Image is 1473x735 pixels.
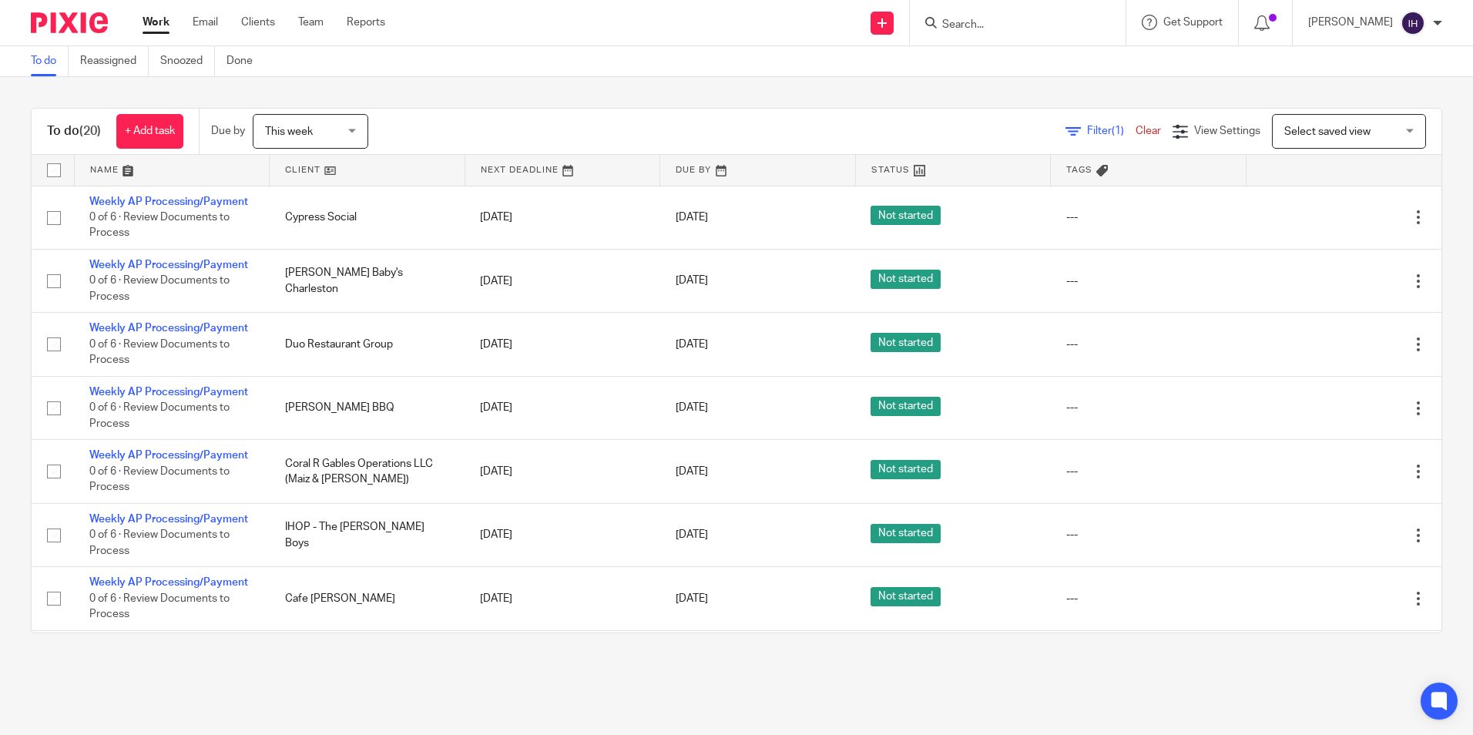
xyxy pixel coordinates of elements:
[193,15,218,30] a: Email
[89,276,230,303] span: 0 of 6 · Review Documents to Process
[871,206,941,225] span: Not started
[941,18,1079,32] input: Search
[871,587,941,606] span: Not started
[89,529,230,556] span: 0 of 6 · Review Documents to Process
[89,339,230,366] span: 0 of 6 · Review Documents to Process
[270,503,465,566] td: IHOP - The [PERSON_NAME] Boys
[80,46,149,76] a: Reassigned
[1136,126,1161,136] a: Clear
[1112,126,1124,136] span: (1)
[347,15,385,30] a: Reports
[143,15,169,30] a: Work
[211,123,245,139] p: Due by
[270,567,465,630] td: Cafe [PERSON_NAME]
[116,114,183,149] a: + Add task
[89,387,248,398] a: Weekly AP Processing/Payment
[1066,400,1231,415] div: ---
[270,186,465,249] td: Cypress Social
[89,402,230,429] span: 0 of 6 · Review Documents to Process
[871,460,941,479] span: Not started
[871,524,941,543] span: Not started
[465,186,660,249] td: [DATE]
[31,12,108,33] img: Pixie
[89,323,248,334] a: Weekly AP Processing/Payment
[298,15,324,30] a: Team
[89,450,248,461] a: Weekly AP Processing/Payment
[871,397,941,416] span: Not started
[270,440,465,503] td: Coral R Gables Operations LLC (Maiz & [PERSON_NAME])
[1087,126,1136,136] span: Filter
[270,249,465,312] td: [PERSON_NAME] Baby's Charleston
[871,270,941,289] span: Not started
[465,440,660,503] td: [DATE]
[226,46,264,76] a: Done
[270,630,465,693] td: Howlin Bird [GEOGRAPHIC_DATA]
[465,376,660,439] td: [DATE]
[465,313,660,376] td: [DATE]
[1066,464,1231,479] div: ---
[79,125,101,137] span: (20)
[1308,15,1393,30] p: [PERSON_NAME]
[465,249,660,312] td: [DATE]
[89,577,248,588] a: Weekly AP Processing/Payment
[1401,11,1425,35] img: svg%3E
[270,376,465,439] td: [PERSON_NAME] BBQ
[676,403,708,414] span: [DATE]
[160,46,215,76] a: Snoozed
[1066,274,1231,289] div: ---
[465,503,660,566] td: [DATE]
[1066,527,1231,542] div: ---
[676,212,708,223] span: [DATE]
[465,630,660,693] td: [DATE]
[1194,126,1260,136] span: View Settings
[31,46,69,76] a: To do
[89,514,248,525] a: Weekly AP Processing/Payment
[1066,591,1231,606] div: ---
[676,593,708,604] span: [DATE]
[241,15,275,30] a: Clients
[270,313,465,376] td: Duo Restaurant Group
[89,196,248,207] a: Weekly AP Processing/Payment
[676,339,708,350] span: [DATE]
[676,530,708,541] span: [DATE]
[1163,17,1223,28] span: Get Support
[676,276,708,287] span: [DATE]
[89,593,230,620] span: 0 of 6 · Review Documents to Process
[465,567,660,630] td: [DATE]
[676,466,708,477] span: [DATE]
[1066,166,1092,174] span: Tags
[1066,337,1231,352] div: ---
[89,260,248,270] a: Weekly AP Processing/Payment
[89,466,230,493] span: 0 of 6 · Review Documents to Process
[89,212,230,239] span: 0 of 6 · Review Documents to Process
[1284,126,1371,137] span: Select saved view
[265,126,313,137] span: This week
[1066,210,1231,225] div: ---
[871,333,941,352] span: Not started
[47,123,101,139] h1: To do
